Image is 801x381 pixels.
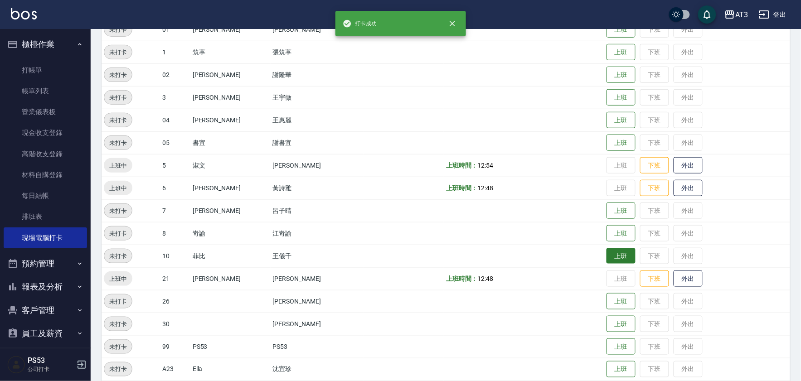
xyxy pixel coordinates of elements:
[190,199,271,222] td: [PERSON_NAME]
[271,177,364,199] td: 黃詩雅
[343,19,377,28] span: 打卡成功
[4,322,87,345] button: 員工及薪資
[674,157,703,174] button: 外出
[607,89,636,106] button: 上班
[755,6,790,23] button: 登出
[4,101,87,122] a: 營業儀表板
[190,267,271,290] td: [PERSON_NAME]
[104,274,132,284] span: 上班中
[190,131,271,154] td: 書宜
[160,154,190,177] td: 5
[104,297,132,306] span: 未打卡
[28,356,74,365] h5: PS53
[190,86,271,109] td: [PERSON_NAME]
[674,270,703,287] button: 外出
[271,313,364,335] td: [PERSON_NAME]
[478,184,494,192] span: 12:48
[190,154,271,177] td: 淑文
[160,177,190,199] td: 6
[4,164,87,185] a: 材料自購登錄
[160,335,190,358] td: 99
[4,275,87,299] button: 報表及分析
[104,251,132,261] span: 未打卡
[104,48,132,57] span: 未打卡
[607,338,636,355] button: 上班
[607,21,636,38] button: 上班
[607,203,636,219] button: 上班
[190,63,271,86] td: [PERSON_NAME]
[607,112,636,129] button: 上班
[190,335,271,358] td: PS53
[104,93,132,102] span: 未打卡
[271,154,364,177] td: [PERSON_NAME]
[4,60,87,81] a: 打帳單
[271,222,364,245] td: 江岢諭
[104,342,132,352] span: 未打卡
[160,358,190,381] td: A23
[271,41,364,63] td: 張筑葶
[190,41,271,63] td: 筑葶
[160,86,190,109] td: 3
[271,245,364,267] td: 王儀千
[271,18,364,41] td: [PERSON_NAME]
[271,358,364,381] td: 沈宜珍
[190,109,271,131] td: [PERSON_NAME]
[160,131,190,154] td: 05
[271,109,364,131] td: 王惠麗
[607,44,636,61] button: 上班
[721,5,752,24] button: AT3
[607,316,636,333] button: 上班
[190,222,271,245] td: 岢諭
[190,18,271,41] td: [PERSON_NAME]
[7,356,25,374] img: Person
[104,70,132,80] span: 未打卡
[104,319,132,329] span: 未打卡
[104,161,132,170] span: 上班中
[11,8,37,19] img: Logo
[160,199,190,222] td: 7
[4,227,87,248] a: 現場電腦打卡
[640,157,669,174] button: 下班
[160,222,190,245] td: 8
[28,365,74,373] p: 公司打卡
[104,138,132,148] span: 未打卡
[735,9,748,20] div: AT3
[674,180,703,197] button: 外出
[160,245,190,267] td: 10
[4,33,87,56] button: 櫃檯作業
[104,183,132,193] span: 上班中
[607,248,636,264] button: 上班
[271,86,364,109] td: 王宇徵
[640,180,669,197] button: 下班
[607,135,636,151] button: 上班
[478,162,494,169] span: 12:54
[607,293,636,310] button: 上班
[446,275,478,282] b: 上班時間：
[446,184,478,192] b: 上班時間：
[160,267,190,290] td: 21
[4,185,87,206] a: 每日結帳
[104,365,132,374] span: 未打卡
[271,131,364,154] td: 謝書宜
[4,206,87,227] a: 排班表
[4,144,87,164] a: 高階收支登錄
[160,63,190,86] td: 02
[640,270,669,287] button: 下班
[607,361,636,378] button: 上班
[607,225,636,242] button: 上班
[271,290,364,313] td: [PERSON_NAME]
[160,18,190,41] td: 01
[271,335,364,358] td: PS53
[104,116,132,125] span: 未打卡
[160,109,190,131] td: 04
[4,81,87,101] a: 帳單列表
[104,206,132,216] span: 未打卡
[160,41,190,63] td: 1
[442,14,462,34] button: close
[160,290,190,313] td: 26
[607,67,636,83] button: 上班
[104,25,132,34] span: 未打卡
[698,5,716,24] button: save
[271,63,364,86] td: 謝隆華
[478,275,494,282] span: 12:48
